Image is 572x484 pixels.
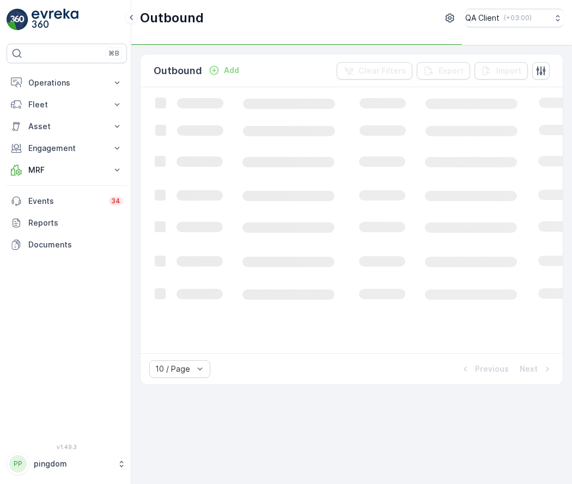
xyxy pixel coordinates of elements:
[7,452,127,475] button: PPpingdom
[474,62,528,80] button: Import
[28,165,105,176] p: MRF
[337,62,412,80] button: Clear Filters
[111,197,120,205] p: 34
[7,9,28,31] img: logo
[7,94,127,116] button: Fleet
[28,143,105,154] p: Engagement
[28,239,123,250] p: Documents
[439,65,464,76] p: Export
[7,116,127,137] button: Asset
[7,137,127,159] button: Engagement
[519,362,554,376] button: Next
[7,212,127,234] a: Reports
[108,49,119,58] p: ⌘B
[520,364,538,374] p: Next
[358,65,406,76] p: Clear Filters
[28,196,102,207] p: Events
[9,455,27,473] div: PP
[417,62,470,80] button: Export
[475,364,509,374] p: Previous
[7,159,127,181] button: MRF
[465,13,500,23] p: QA Client
[459,362,510,376] button: Previous
[465,9,563,27] button: QA Client(+03:00)
[7,190,127,212] a: Events34
[28,99,105,110] p: Fleet
[504,14,532,22] p: ( +03:00 )
[7,72,127,94] button: Operations
[28,121,105,132] p: Asset
[7,444,127,450] span: v 1.49.3
[28,217,123,228] p: Reports
[7,234,127,256] a: Documents
[140,9,204,27] p: Outbound
[496,65,521,76] p: Import
[154,63,202,78] p: Outbound
[34,458,112,469] p: pingdom
[28,77,105,88] p: Operations
[32,9,78,31] img: logo_light-DOdMpM7g.png
[224,65,239,76] p: Add
[204,64,244,77] button: Add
